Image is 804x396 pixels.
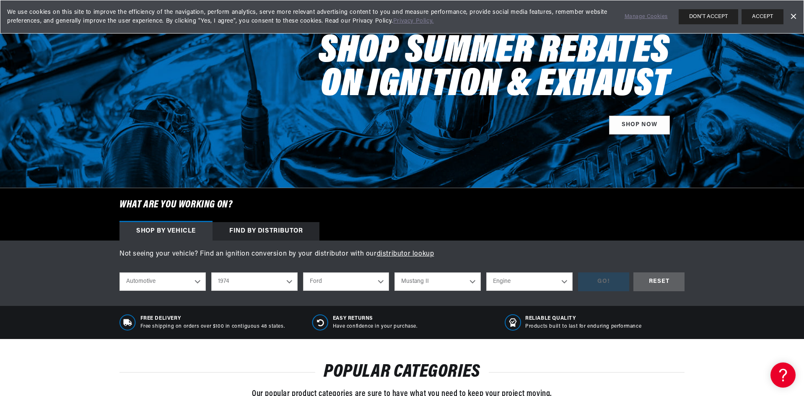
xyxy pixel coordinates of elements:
[625,13,668,21] a: Manage Cookies
[486,272,573,291] select: Engine
[319,35,670,102] h2: Shop Summer Rebates on Ignition & Exhaust
[119,222,213,241] div: Shop by vehicle
[99,188,705,222] h6: What are you working on?
[742,9,783,24] button: ACCEPT
[211,272,298,291] select: Year
[525,315,641,322] span: RELIABLE QUALITY
[377,251,434,257] a: distributor lookup
[393,18,434,24] a: Privacy Policy.
[119,364,685,380] h2: POPULAR CATEGORIES
[119,272,206,291] select: Ride Type
[394,272,481,291] select: Model
[119,249,685,260] p: Not seeing your vehicle? Find an ignition conversion by your distributor with our
[525,323,641,330] p: Products built to last for enduring performance
[333,315,418,322] span: Easy Returns
[7,8,613,26] span: We use cookies on this site to improve the efficiency of the navigation, perform analytics, serve...
[679,9,738,24] button: DON'T ACCEPT
[140,323,285,330] p: Free shipping on orders over $100 in contiguous 48 states.
[303,272,389,291] select: Make
[140,315,285,322] span: Free Delivery
[633,272,685,291] div: RESET
[333,323,418,330] p: Have confidence in your purchase.
[609,116,670,135] a: SHOP NOW
[787,10,799,23] a: Dismiss Banner
[213,222,319,241] div: Find by Distributor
